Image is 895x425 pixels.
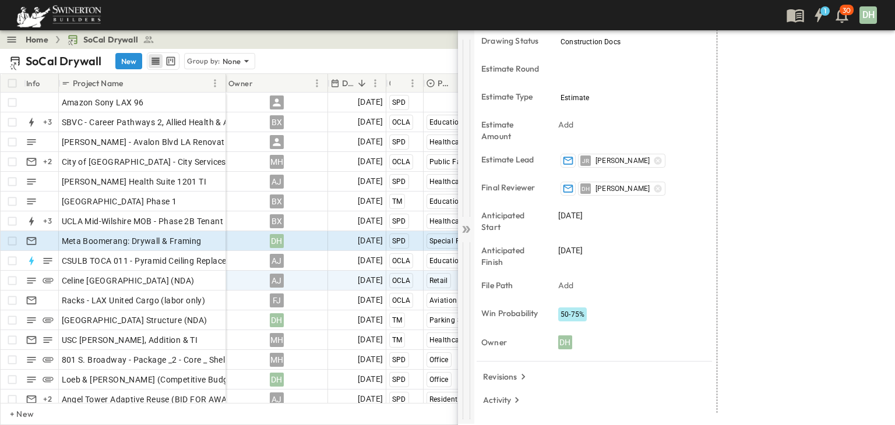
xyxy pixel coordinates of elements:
span: Healthcare [429,138,466,146]
p: Add [558,119,574,130]
p: Due Date [342,77,353,89]
span: [DATE] [358,293,383,307]
span: [PERSON_NAME] [596,156,650,165]
span: Healthcare [429,178,466,186]
span: [DATE] [358,392,383,406]
p: Add [558,279,574,291]
span: OCLA [392,296,411,304]
p: Group by: [187,55,220,67]
span: CSULB TOCA 011 - Pyramid Ceiling Replacement [62,255,246,267]
span: SPD [392,356,406,364]
p: Estimate Round [481,63,542,75]
a: Home [26,34,48,45]
button: Menu [310,76,324,90]
p: None [223,55,241,67]
div: DH [270,373,284,387]
span: Retail [429,277,448,285]
button: Activity [478,392,527,408]
span: USC [PERSON_NAME], Addition & TI [62,334,198,346]
span: [DATE] [358,373,383,386]
div: table view [147,52,179,70]
span: OCLA [392,277,411,285]
div: MH [270,333,284,347]
div: DH [558,335,572,349]
button: New [115,53,142,69]
span: Education [429,257,464,265]
button: Sort [255,77,268,90]
div: AJ [270,175,284,189]
span: SPD [392,178,406,186]
p: Anticipated Finish [481,245,542,268]
p: Activity [483,394,511,406]
div: DH [270,234,284,248]
span: Office [429,376,449,384]
span: TM [392,336,403,344]
div: AJ [270,392,284,406]
span: Celine [GEOGRAPHIC_DATA] (NDA) [62,275,195,286]
button: row view [149,54,163,68]
p: File Path [481,279,542,291]
span: Racks - LAX United Cargo (labor only) [62,295,206,306]
span: Parking Structure [429,316,488,324]
p: Win Probability [481,307,542,319]
span: [DATE] [358,115,383,129]
span: Construction Docs [561,38,621,46]
span: [DATE] [558,245,583,256]
button: Menu [406,76,420,90]
button: Sort [125,77,138,90]
div: MH [270,155,284,169]
span: OCLA [392,257,411,265]
p: + New [10,408,17,420]
span: [DATE] [358,234,383,247]
div: DH [859,6,877,24]
span: Residential [429,395,466,403]
div: Owner [228,67,253,100]
div: Info [26,67,40,100]
div: BX [270,115,284,129]
div: FJ [270,293,284,307]
div: Info [24,74,59,93]
img: 6c363589ada0b36f064d841b69d3a419a338230e66bb0a533688fa5cc3e9e735.png [14,3,104,27]
span: Education [429,118,464,126]
span: [DATE] [358,194,383,208]
div: MH [270,353,284,367]
p: Final Reviewer [481,182,542,193]
span: 50-75% [561,310,584,318]
span: UCLA Mid-Wilshire MOB - Phase 2B Tenant Improvements Floors 1-3 100% SD Budget [62,215,386,227]
span: SBVC - Career Pathways 2, Allied Health & Aeronautics Bldg's [62,116,294,128]
button: Sort [355,77,368,90]
span: City of [GEOGRAPHIC_DATA] - City Services Building [62,156,259,168]
span: [DATE] [558,210,583,221]
h6: 1 [824,6,826,16]
p: Anticipated Start [481,210,542,233]
span: [GEOGRAPHIC_DATA] Structure (NDA) [62,314,207,326]
span: OCLA [392,158,411,166]
span: [DATE] [358,274,383,287]
span: Education [429,197,464,206]
span: SPD [392,376,406,384]
span: Estimate [561,94,589,102]
p: Drawing Status [481,35,542,47]
span: Public Facility [429,158,477,166]
span: TM [392,316,403,324]
span: [PERSON_NAME] - Avalon Blvd LA Renovation and Addition [62,136,288,148]
span: SoCal Drywall [83,34,138,45]
span: Meta Boomerang: Drywall & Framing [62,235,202,247]
p: Project Name [73,77,123,89]
p: 30 [843,6,851,15]
span: SPD [392,217,406,225]
span: SPD [392,237,406,245]
span: [DATE] [358,95,383,109]
span: [DATE] [358,135,383,148]
span: [DATE] [358,254,383,267]
span: [PERSON_NAME] [596,184,650,193]
div: AJ [270,254,284,268]
div: Owner [226,74,328,93]
div: + 3 [41,115,55,129]
button: Sort [393,77,406,90]
span: SPD [392,98,406,107]
p: Primary Market [438,77,449,89]
div: AJ [270,274,284,288]
span: Office [429,356,449,364]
